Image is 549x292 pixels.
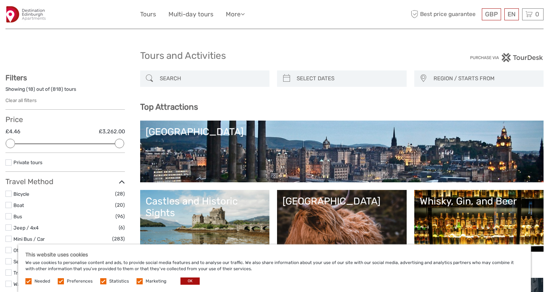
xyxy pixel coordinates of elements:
label: 818 [53,86,61,93]
h3: Travel Method [5,177,125,186]
a: More [226,9,245,20]
span: 0 [534,11,540,18]
input: SELECT DATES [294,72,403,85]
a: Train [13,270,24,276]
div: We use cookies to personalise content and ads, to provide social media features and to analyse ou... [18,244,531,292]
div: Whisky, Gin, and Beer [420,195,538,207]
span: GBP [485,11,498,18]
span: (20) [115,201,125,209]
button: REGION / STARTS FROM [430,73,540,85]
div: Showing ( ) out of ( ) tours [5,86,125,97]
a: Clear all filters [5,97,37,103]
img: 2975-d8c356c1-1139-4765-9adb-83c46dbfa04d_logo_small.jpg [5,5,47,23]
label: £4.46 [5,128,20,135]
label: £3,262.00 [99,128,125,135]
div: [GEOGRAPHIC_DATA] [146,126,538,138]
button: Open LiveChat chat widget [84,11,92,20]
label: 18 [28,86,33,93]
a: Other / Non-Travel [13,247,56,253]
span: (6) [119,223,125,232]
label: Preferences [67,278,93,284]
div: [GEOGRAPHIC_DATA] [282,195,401,207]
div: Castles and Historic Sights [146,195,264,219]
input: SEARCH [157,72,266,85]
button: OK [180,277,200,285]
span: (96) [115,212,125,220]
label: Needed [34,278,50,284]
span: (28) [115,190,125,198]
h3: Price [5,115,125,124]
a: [GEOGRAPHIC_DATA] [282,195,401,246]
a: Castles and Historic Sights [146,195,264,246]
a: Mini Bus / Car [13,236,45,242]
div: EN [504,8,519,20]
label: Statistics [109,278,129,284]
strong: Filters [5,73,27,82]
a: Self-Drive [13,259,36,264]
a: Bus [13,214,22,219]
a: Tours [140,9,156,20]
p: We're away right now. Please check back later! [10,13,82,19]
a: Private tours [13,159,42,165]
label: Marketing [146,278,166,284]
a: Walking [13,281,30,287]
a: Bicycle [13,191,29,197]
a: Multi-day tours [168,9,213,20]
span: Best price guarantee [409,8,480,20]
a: [GEOGRAPHIC_DATA] [146,126,538,177]
h1: Tours and Activities [140,50,409,62]
a: Boat [13,202,24,208]
img: PurchaseViaTourDesk.png [470,53,544,62]
h5: This website uses cookies [25,252,524,258]
span: (283) [112,235,125,243]
b: Top Attractions [140,102,198,112]
a: Jeep / 4x4 [13,225,38,231]
a: Whisky, Gin, and Beer [420,195,538,246]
